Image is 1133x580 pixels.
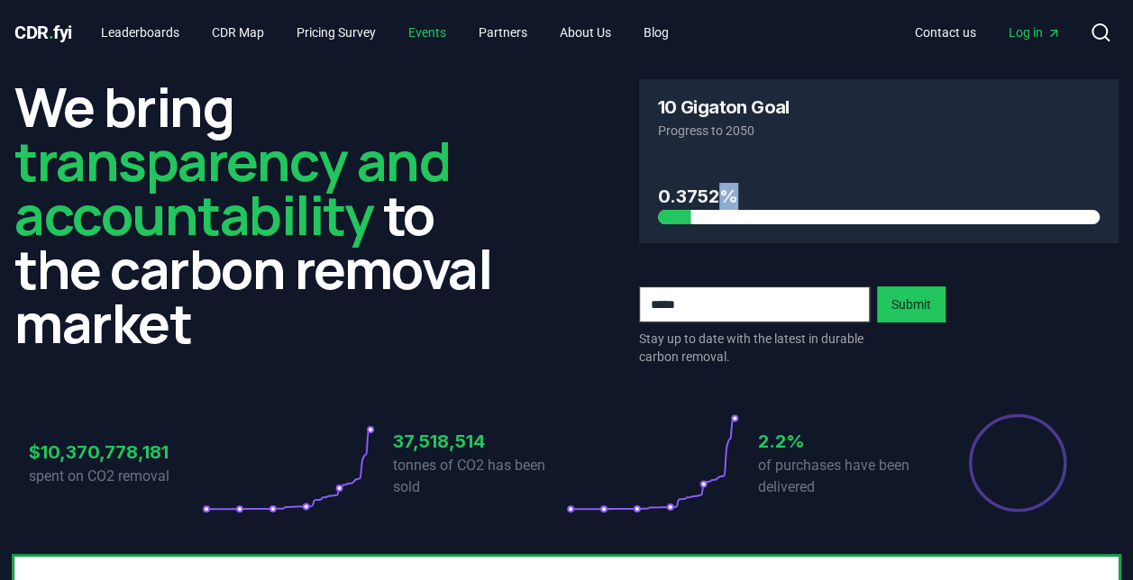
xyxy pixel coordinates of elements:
[900,16,1075,49] nav: Main
[900,16,991,49] a: Contact us
[29,466,202,487] p: spent on CO2 removal
[658,183,1101,210] h3: 0.3752%
[758,455,931,498] p: of purchases have been delivered
[197,16,279,49] a: CDR Map
[14,123,450,251] span: transparency and accountability
[994,16,1075,49] a: Log in
[658,122,1101,140] p: Progress to 2050
[29,439,202,466] h3: $10,370,778,181
[282,16,390,49] a: Pricing Survey
[393,455,566,498] p: tonnes of CO2 has been sold
[877,286,946,322] button: Submit
[758,428,931,455] h3: 2.2%
[629,16,683,49] a: Blog
[658,98,790,116] h3: 10 Gigaton Goal
[464,16,542,49] a: Partners
[393,428,566,455] h3: 37,518,514
[87,16,194,49] a: Leaderboards
[1009,23,1061,41] span: Log in
[49,22,54,43] span: .
[545,16,626,49] a: About Us
[639,330,870,366] p: Stay up to date with the latest in durable carbon removal.
[14,22,72,43] span: CDR fyi
[967,412,1068,513] div: Percentage of sales delivered
[394,16,461,49] a: Events
[14,79,495,349] h2: We bring to the carbon removal market
[87,16,683,49] nav: Main
[14,20,72,45] a: CDR.fyi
